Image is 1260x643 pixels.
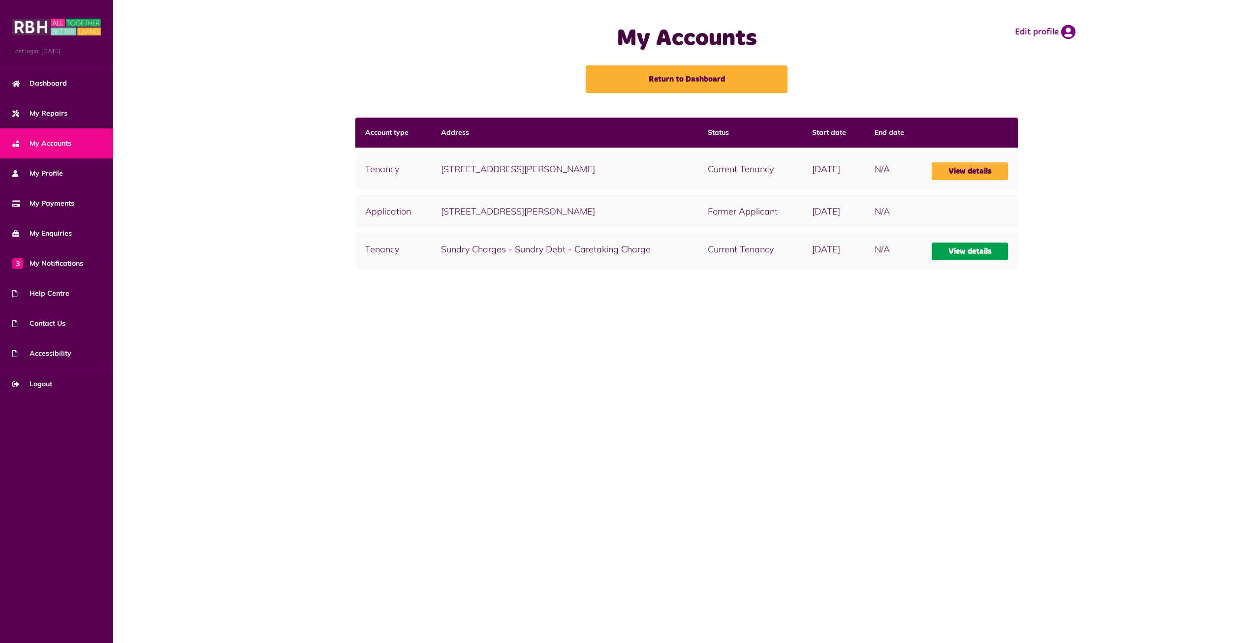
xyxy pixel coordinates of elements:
[932,162,1008,180] a: View details
[586,65,787,93] a: Return to Dashboard
[802,233,865,270] td: [DATE]
[932,243,1008,260] a: View details
[1015,25,1075,39] a: Edit profile
[698,195,802,228] td: Former Applicant
[355,153,432,190] td: Tenancy
[802,118,865,148] th: Start date
[12,78,67,89] span: Dashboard
[12,47,101,56] span: Last login: [DATE]
[12,168,63,179] span: My Profile
[12,379,52,389] span: Logout
[490,25,883,53] h1: My Accounts
[431,118,698,148] th: Address
[12,198,74,209] span: My Payments
[698,118,802,148] th: Status
[865,195,922,228] td: N/A
[12,138,71,149] span: My Accounts
[698,153,802,190] td: Current Tenancy
[355,195,432,228] td: Application
[698,233,802,270] td: Current Tenancy
[12,258,23,269] span: 3
[802,195,865,228] td: [DATE]
[12,17,101,37] img: MyRBH
[12,288,69,299] span: Help Centre
[12,258,83,269] span: My Notifications
[12,348,71,359] span: Accessibility
[12,318,65,329] span: Contact Us
[865,153,922,190] td: N/A
[431,153,698,190] td: [STREET_ADDRESS][PERSON_NAME]
[865,233,922,270] td: N/A
[355,118,432,148] th: Account type
[865,118,922,148] th: End date
[12,228,72,239] span: My Enquiries
[431,195,698,228] td: [STREET_ADDRESS][PERSON_NAME]
[431,233,698,270] td: Sundry Charges - Sundry Debt - Caretaking Charge
[802,153,865,190] td: [DATE]
[12,108,67,119] span: My Repairs
[355,233,432,270] td: Tenancy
